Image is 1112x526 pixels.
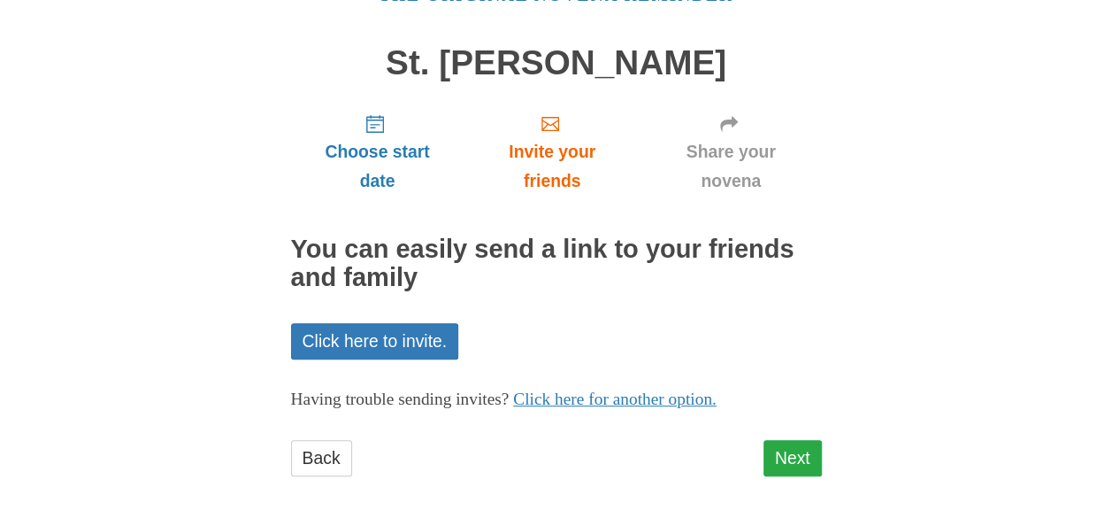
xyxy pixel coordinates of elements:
h2: You can easily send a link to your friends and family [291,236,822,292]
a: Click here for another option. [513,390,717,408]
span: Share your novena [658,137,804,196]
a: Choose start date [291,99,464,205]
a: Invite your friends [464,99,640,205]
span: Having trouble sending invites? [291,390,510,408]
span: Invite your friends [481,137,622,196]
span: Choose start date [309,137,447,196]
h1: St. [PERSON_NAME] [291,44,822,82]
a: Back [291,440,352,476]
a: Share your novena [640,99,822,205]
a: Click here to invite. [291,323,459,360]
a: Next [763,440,822,476]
